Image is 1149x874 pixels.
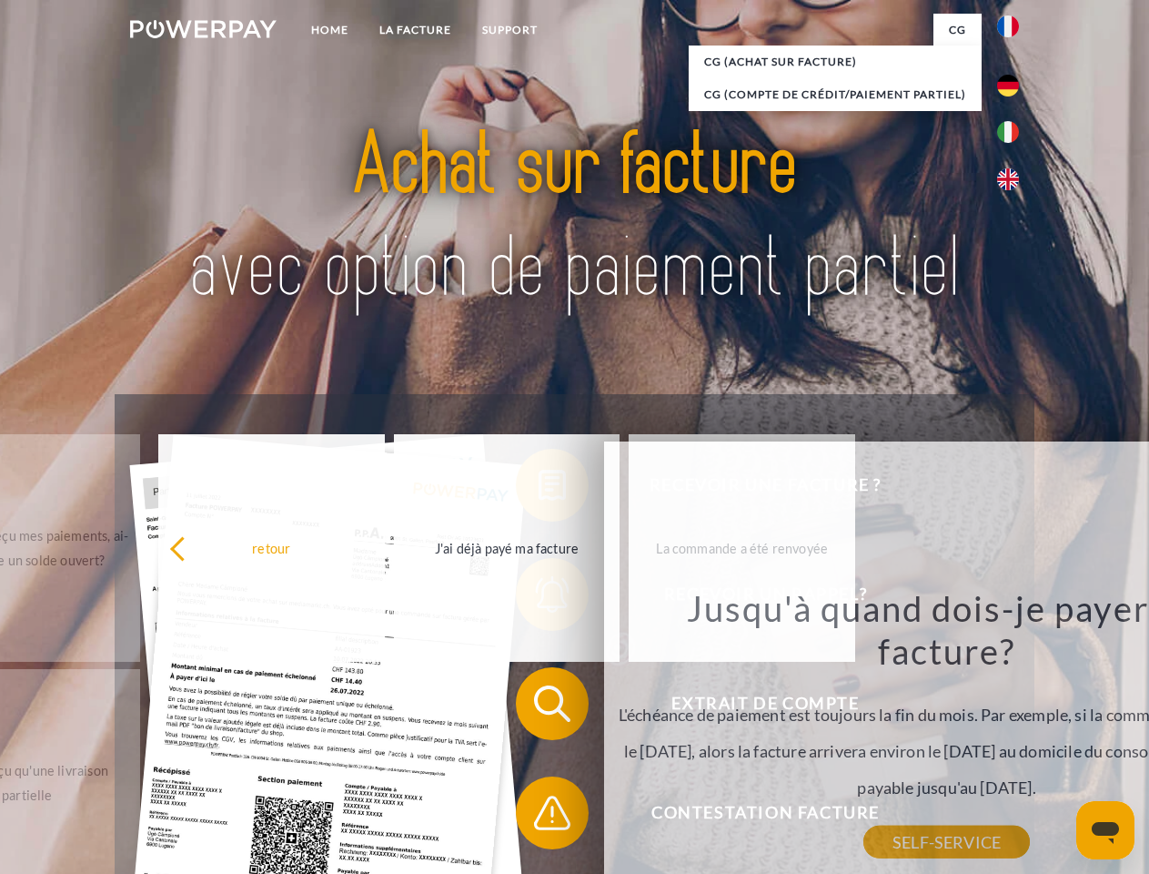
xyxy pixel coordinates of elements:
[689,46,982,78] a: CG (achat sur facture)
[516,667,989,740] button: Extrait de compte
[529,790,575,836] img: qb_warning.svg
[169,535,374,560] div: retour
[364,14,467,46] a: LA FACTURE
[130,20,277,38] img: logo-powerpay-white.svg
[467,14,553,46] a: Support
[689,78,982,111] a: CG (Compte de crédit/paiement partiel)
[997,168,1019,190] img: en
[997,75,1019,97] img: de
[296,14,364,46] a: Home
[405,535,610,560] div: J'ai déjà payé ma facture
[997,121,1019,143] img: it
[933,14,982,46] a: CG
[516,777,989,849] button: Contestation Facture
[997,15,1019,37] img: fr
[529,681,575,727] img: qb_search.svg
[174,87,975,349] img: title-powerpay_fr.svg
[863,826,1030,859] a: SELF-SERVICE
[1076,801,1134,859] iframe: Bouton de lancement de la fenêtre de messagerie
